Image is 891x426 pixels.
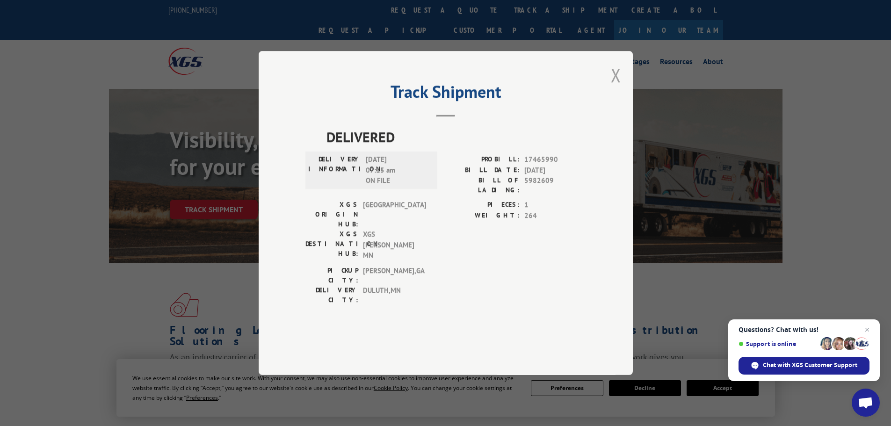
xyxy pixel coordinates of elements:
[363,229,426,261] span: XGS [PERSON_NAME] MN
[308,154,361,186] label: DELIVERY INFORMATION:
[446,154,520,165] label: PROBILL:
[305,229,358,261] label: XGS DESTINATION HUB:
[524,210,586,221] span: 264
[363,285,426,305] span: DULUTH , MN
[305,266,358,285] label: PICKUP CITY:
[852,389,880,417] a: Open chat
[305,200,358,229] label: XGS ORIGIN HUB:
[739,340,817,347] span: Support is online
[305,85,586,103] h2: Track Shipment
[446,165,520,176] label: BILL DATE:
[326,126,586,147] span: DELIVERED
[446,210,520,221] label: WEIGHT:
[611,63,621,87] button: Close modal
[739,326,869,333] span: Questions? Chat with us!
[739,357,869,375] span: Chat with XGS Customer Support
[524,200,586,210] span: 1
[446,200,520,210] label: PIECES:
[366,154,429,186] span: [DATE] 07:15 am ON FILE
[305,285,358,305] label: DELIVERY CITY:
[446,175,520,195] label: BILL OF LADING:
[524,175,586,195] span: 5982609
[524,165,586,176] span: [DATE]
[763,361,857,369] span: Chat with XGS Customer Support
[524,154,586,165] span: 17465990
[363,200,426,229] span: [GEOGRAPHIC_DATA]
[363,266,426,285] span: [PERSON_NAME] , GA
